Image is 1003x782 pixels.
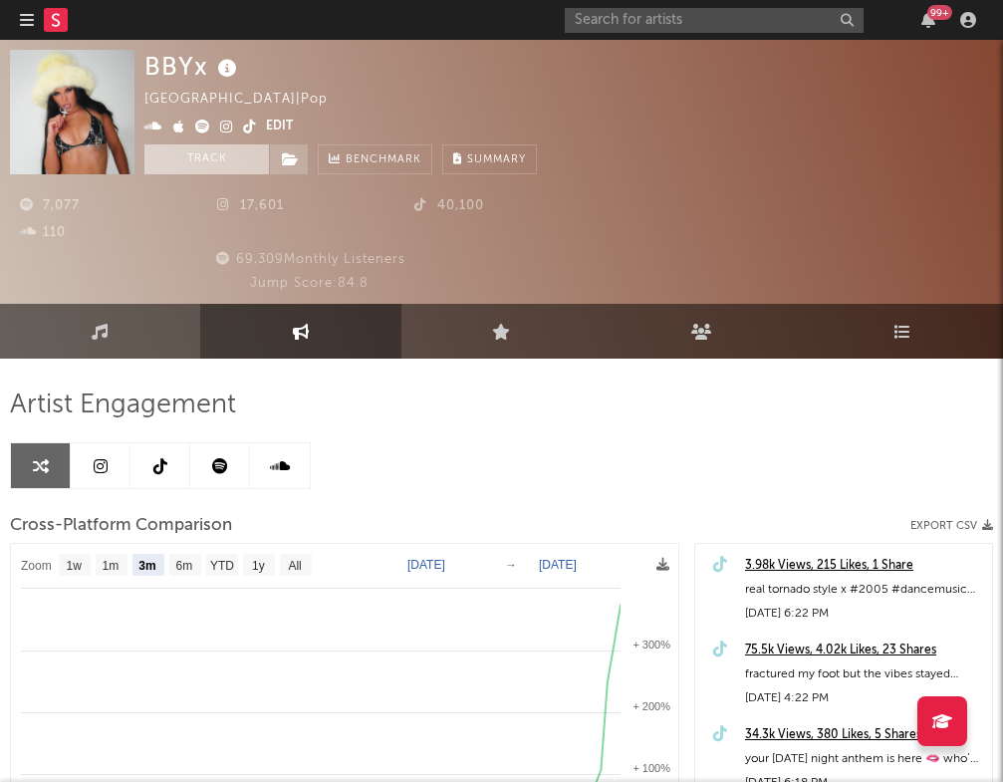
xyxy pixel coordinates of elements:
div: [GEOGRAPHIC_DATA] | Pop [144,88,351,112]
span: 110 [20,226,66,239]
div: real tornado style x #2005 #dancemusic #parishilton #fyp [745,578,982,602]
text: [DATE] [539,558,577,572]
text: + 100% [632,762,670,774]
text: 6m [176,559,193,573]
a: Benchmark [318,144,432,174]
button: Export CSV [910,520,993,532]
span: Benchmark [346,148,421,172]
div: your [DATE] night anthem is here 🫦 who’s listening?! #2005 #dancemusic #femaledj #fyp [745,747,982,771]
div: [DATE] 4:22 PM [745,686,982,710]
span: Artist Engagement [10,393,236,417]
button: 99+ [921,12,935,28]
span: Jump Score: 84.8 [250,277,369,290]
div: 99 + [927,5,952,20]
text: 3m [138,559,155,573]
text: 1m [103,559,120,573]
input: Search for artists [565,8,864,33]
button: Edit [266,116,293,139]
button: Track [144,144,269,174]
span: 40,100 [414,199,484,212]
text: YTD [210,559,234,573]
div: [DATE] 6:22 PM [745,602,982,626]
span: Cross-Platform Comparison [10,514,232,538]
text: 1w [67,559,83,573]
text: Zoom [21,559,52,573]
div: BBYx [144,50,242,83]
text: → [505,558,517,572]
a: 3.98k Views, 215 Likes, 1 Share [745,554,982,578]
text: All [288,559,301,573]
a: 75.5k Views, 4.02k Likes, 23 Shares [745,639,982,662]
span: 7,077 [20,199,80,212]
span: 69,309 Monthly Listeners [213,253,405,266]
text: [DATE] [407,558,445,572]
text: + 200% [632,700,670,712]
text: + 300% [632,639,670,651]
a: 34.3k Views, 380 Likes, 5 Shares [745,723,982,747]
button: Summary [442,144,537,174]
span: 17,601 [217,199,284,212]
div: fractured my foot but the vibes stayed intact x #dancemusic #2005 #dancer #fyp [745,662,982,686]
span: Summary [467,154,526,165]
text: 1y [252,559,265,573]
